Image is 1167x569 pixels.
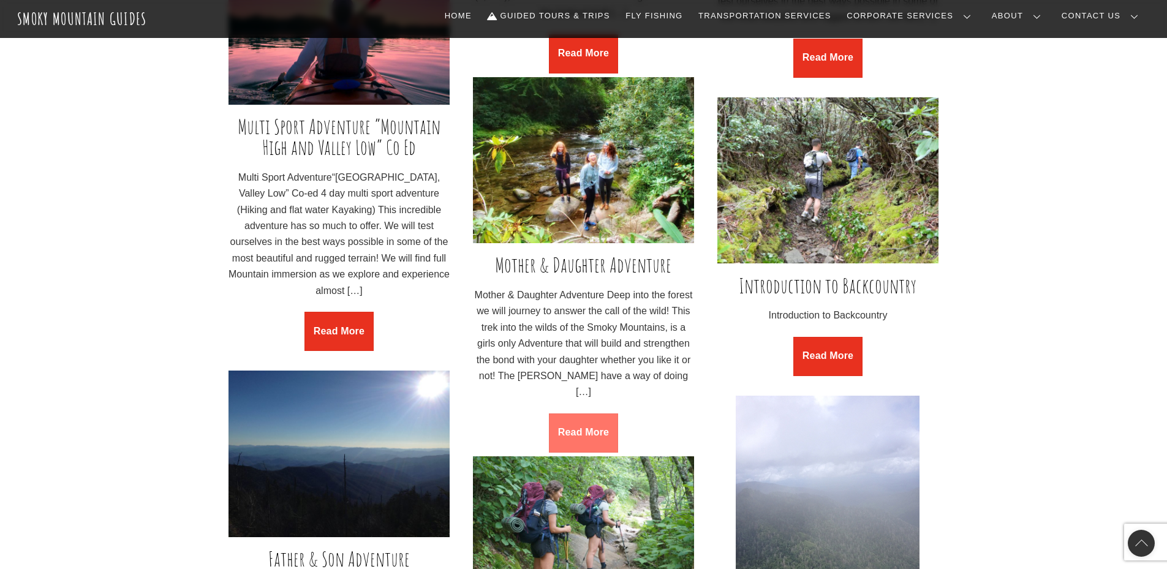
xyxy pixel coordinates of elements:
[495,252,671,277] a: Mother & Daughter Adventure
[238,113,440,160] a: Multi Sport Adventure “Mountain High and Valley Low” Co Ed
[793,39,862,78] a: Read More
[1057,3,1148,29] a: Contact Us
[842,3,981,29] a: Corporate Services
[987,3,1051,29] a: About
[793,337,862,376] a: Read More
[228,371,450,537] img: IMG_3221-min
[483,3,615,29] a: Guided Tours & Trips
[717,97,939,263] img: DSCN1385-min
[621,3,687,29] a: Fly Fishing
[304,312,373,351] a: Read More
[717,307,939,323] p: Introduction to Backcountry
[228,170,450,299] p: Multi Sport Adventure“[GEOGRAPHIC_DATA], Valley Low” Co-ed 4 day multi sport adventure (Hiking an...
[739,273,916,298] a: Introduction to Backcountry
[473,77,695,243] img: smokymountainguides.com-women_only-12
[549,413,617,453] a: Read More
[473,287,695,401] p: Mother & Daughter Adventure Deep into the forest we will journey to answer the call of the wild! ...
[693,3,836,29] a: Transportation Services
[549,34,617,73] a: Read More
[17,9,147,29] a: Smoky Mountain Guides
[440,3,477,29] a: Home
